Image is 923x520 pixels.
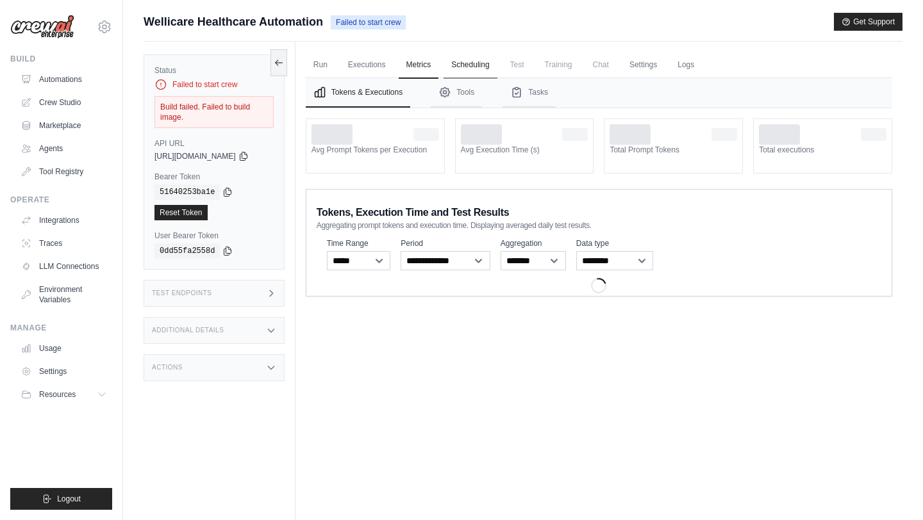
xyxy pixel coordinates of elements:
button: Tokens & Executions [306,78,410,108]
span: Failed to start crew [331,15,406,29]
div: Build failed. Failed to build image. [154,96,274,128]
a: Agents [15,138,112,159]
dt: Avg Execution Time (s) [461,145,588,155]
a: Settings [15,361,112,382]
label: Aggregation [501,238,566,248]
span: Tokens, Execution Time and Test Results [317,205,510,220]
button: Tasks [503,78,556,108]
span: Aggregating prompt tokens and execution time. Displaying averaged daily test results. [317,220,592,231]
a: Marketplace [15,115,112,136]
span: [URL][DOMAIN_NAME] [154,151,236,161]
h3: Test Endpoints [152,289,212,297]
button: Resources [15,384,112,405]
label: Time Range [327,238,391,248]
a: Environment Variables [15,279,112,310]
label: Period [401,238,490,248]
span: Logout [57,494,81,504]
div: Build [10,54,112,64]
dt: Total executions [759,145,886,155]
span: Chat is not available until the deployment is complete [585,52,617,77]
a: Logs [670,52,702,79]
div: Failed to start crew [154,78,274,91]
dt: Total Prompt Tokens [610,145,737,155]
label: Bearer Token [154,172,274,182]
a: Run [306,52,335,79]
a: LLM Connections [15,256,112,277]
span: Test [503,52,532,77]
a: Reset Token [154,205,208,220]
a: Tool Registry [15,161,112,182]
a: Crew Studio [15,92,112,113]
span: Wellicare Healthcare Automation [144,13,323,31]
a: Metrics [399,52,439,79]
iframe: Chat Widget [859,459,923,520]
a: Automations [15,69,112,90]
button: Logout [10,488,112,510]
span: Training is not available until the deployment is complete [537,52,580,77]
label: Status [154,65,274,76]
label: Data type [576,238,654,248]
a: Scheduling [444,52,497,79]
a: Usage [15,338,112,359]
a: Integrations [15,210,112,231]
label: User Bearer Token [154,231,274,241]
code: 51640253ba1e [154,184,220,200]
img: Logo [10,15,74,39]
a: Settings [622,52,665,79]
code: 0dd55fa2558d [154,243,220,259]
h3: Additional Details [152,327,224,334]
div: Manage [10,323,112,333]
div: Operate [10,195,112,205]
h3: Actions [152,364,183,371]
a: Executions [340,52,394,79]
label: API URL [154,138,274,149]
dt: Avg Prompt Tokens per Execution [312,145,439,155]
span: Resources [39,389,76,400]
button: Tools [431,78,482,108]
button: Get Support [834,13,902,31]
a: Traces [15,233,112,254]
nav: Tabs [306,78,892,108]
